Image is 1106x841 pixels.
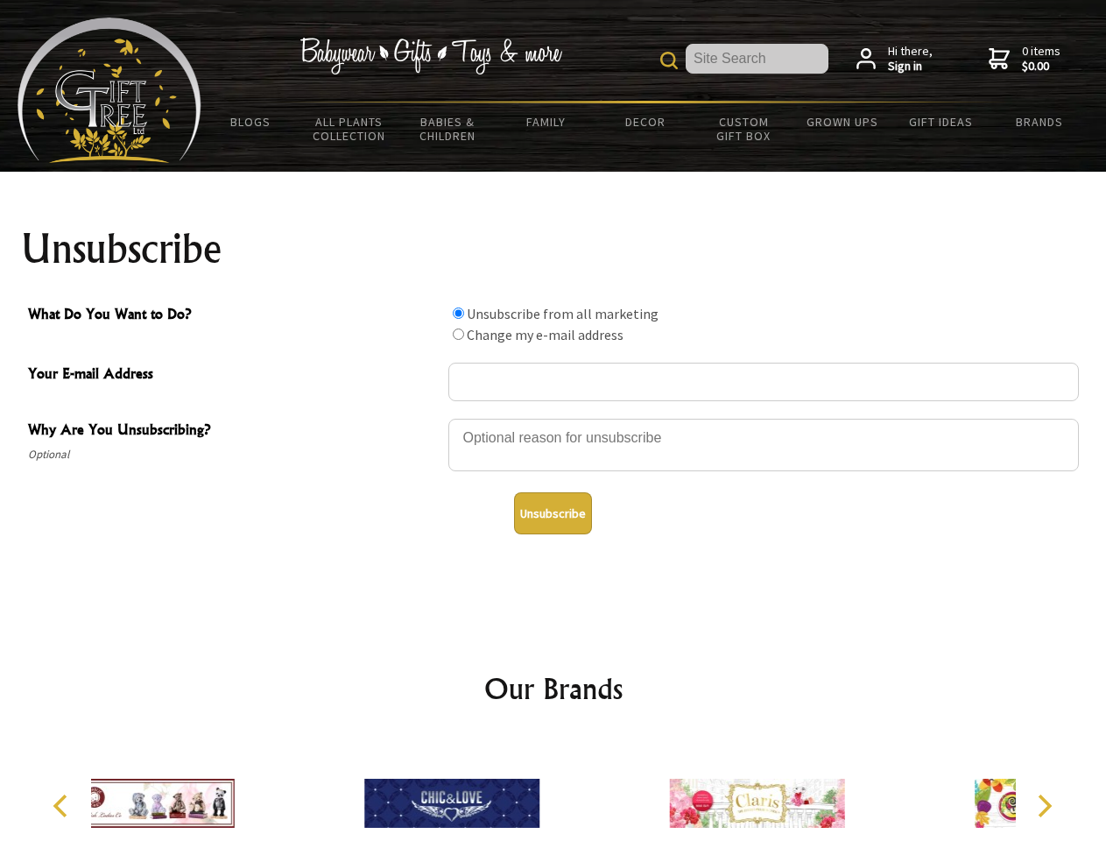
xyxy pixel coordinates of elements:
input: Your E-mail Address [448,363,1079,401]
h1: Unsubscribe [21,228,1086,270]
a: Decor [595,103,694,140]
input: What Do You Want to Do? [453,307,464,319]
input: Site Search [686,44,828,74]
img: Babywear - Gifts - Toys & more [299,38,562,74]
img: Babyware - Gifts - Toys and more... [18,18,201,163]
a: Babies & Children [398,103,497,154]
button: Previous [44,787,82,825]
span: 0 items [1022,43,1060,74]
button: Unsubscribe [514,492,592,534]
a: Brands [990,103,1089,140]
img: product search [660,52,678,69]
a: Hi there,Sign in [856,44,933,74]
label: Unsubscribe from all marketing [467,305,659,322]
h2: Our Brands [35,668,1072,710]
a: Custom Gift Box [694,103,793,154]
span: What Do You Want to Do? [28,303,440,329]
a: All Plants Collection [300,103,399,154]
span: Hi there, [888,44,933,74]
span: Your E-mail Address [28,363,440,388]
strong: Sign in [888,59,933,74]
a: BLOGS [201,103,300,140]
label: Change my e-mail address [467,326,623,343]
span: Optional [28,444,440,465]
span: Why Are You Unsubscribing? [28,419,440,444]
input: What Do You Want to Do? [453,329,464,340]
strong: $0.00 [1022,59,1060,74]
textarea: Why Are You Unsubscribing? [448,419,1079,471]
a: 0 items$0.00 [989,44,1060,74]
button: Next [1025,787,1063,825]
a: Family [497,103,596,140]
a: Gift Ideas [891,103,990,140]
a: Grown Ups [793,103,891,140]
